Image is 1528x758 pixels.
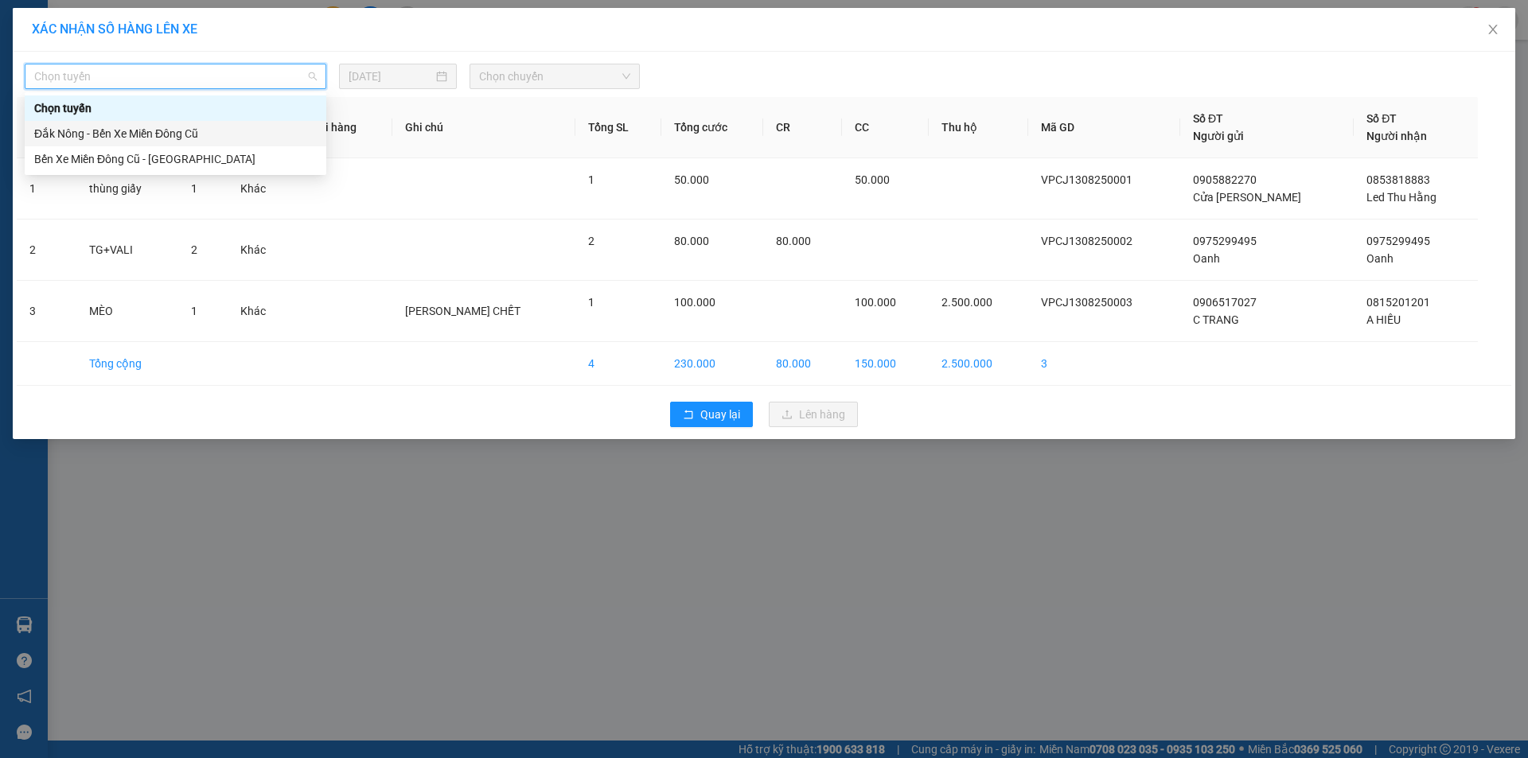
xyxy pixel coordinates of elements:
[405,305,520,317] span: [PERSON_NAME] CHẾT
[842,342,929,386] td: 150.000
[855,296,896,309] span: 100.000
[1366,191,1436,204] span: Led Thu Hằng
[929,97,1028,158] th: Thu hộ
[17,158,76,220] td: 1
[674,296,715,309] span: 100.000
[575,97,661,158] th: Tổng SL
[674,173,709,186] span: 50.000
[228,158,294,220] td: Khác
[588,296,594,309] span: 1
[661,342,764,386] td: 230.000
[1193,252,1220,265] span: Oanh
[228,281,294,342] td: Khác
[588,173,594,186] span: 1
[34,99,317,117] div: Chọn tuyến
[349,68,433,85] input: 13/08/2025
[941,296,992,309] span: 2.500.000
[929,342,1028,386] td: 2.500.000
[1193,112,1223,125] span: Số ĐT
[25,95,326,121] div: Chọn tuyến
[25,146,326,172] div: Bến Xe Miền Đông Cũ - Đắk Nông
[1366,252,1394,265] span: Oanh
[674,235,709,247] span: 80.000
[76,220,177,281] td: TG+VALI
[700,406,740,423] span: Quay lại
[769,402,858,427] button: uploadLên hàng
[1366,173,1430,186] span: 0853818883
[855,173,890,186] span: 50.000
[228,220,294,281] td: Khác
[1193,313,1239,326] span: C TRANG
[294,97,392,158] th: Loại hàng
[1028,342,1180,386] td: 3
[1366,313,1401,326] span: A HIẾU
[76,158,177,220] td: thùng giấy
[1193,191,1301,204] span: Cửa [PERSON_NAME]
[34,125,317,142] div: Đắk Nông - Bến Xe Miền Đông Cũ
[1366,235,1430,247] span: 0975299495
[1487,23,1499,36] span: close
[1041,296,1132,309] span: VPCJ1308250003
[575,342,661,386] td: 4
[1366,296,1430,309] span: 0815201201
[17,220,76,281] td: 2
[763,97,842,158] th: CR
[842,97,929,158] th: CC
[670,402,753,427] button: rollbackQuay lại
[191,182,197,195] span: 1
[763,342,842,386] td: 80.000
[25,121,326,146] div: Đắk Nông - Bến Xe Miền Đông Cũ
[76,342,177,386] td: Tổng cộng
[683,409,694,422] span: rollback
[1041,235,1132,247] span: VPCJ1308250002
[479,64,630,88] span: Chọn chuyến
[1366,130,1427,142] span: Người nhận
[191,305,197,317] span: 1
[34,64,317,88] span: Chọn tuyến
[34,150,317,168] div: Bến Xe Miền Đông Cũ - [GEOGRAPHIC_DATA]
[1193,235,1257,247] span: 0975299495
[1366,112,1397,125] span: Số ĐT
[32,21,197,37] span: XÁC NHẬN SỐ HÀNG LÊN XE
[17,281,76,342] td: 3
[661,97,764,158] th: Tổng cước
[191,243,197,256] span: 2
[392,97,575,158] th: Ghi chú
[1041,173,1132,186] span: VPCJ1308250001
[1193,296,1257,309] span: 0906517027
[1193,130,1244,142] span: Người gửi
[1471,8,1515,52] button: Close
[776,235,811,247] span: 80.000
[76,281,177,342] td: MÈO
[1193,173,1257,186] span: 0905882270
[588,235,594,247] span: 2
[1028,97,1180,158] th: Mã GD
[17,97,76,158] th: STT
